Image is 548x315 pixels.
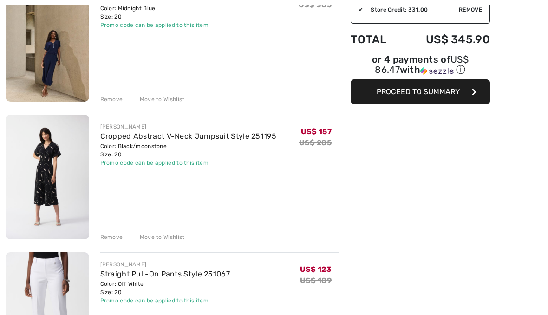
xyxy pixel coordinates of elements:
div: Store Credit: 331.00 [363,6,459,14]
div: Color: Midnight Blue Size: 20 [100,5,245,21]
span: Remove [459,6,482,14]
span: US$ 86.47 [375,54,469,76]
img: Cropped Abstract V-Neck Jumpsuit Style 251195 [6,115,89,240]
div: or 4 payments of with [351,56,490,77]
span: Proceed to Summary [377,88,460,96]
div: or 4 payments ofUS$ 86.47withSezzle Click to learn more about Sezzle [351,56,490,80]
td: US$ 345.90 [401,24,490,56]
div: Remove [100,96,123,104]
div: Remove [100,233,123,242]
td: Total [351,24,401,56]
div: Promo code can be applied to this item [100,159,277,167]
div: [PERSON_NAME] [100,123,277,131]
s: US$ 189 [300,276,332,285]
div: Promo code can be applied to this item [100,21,245,30]
div: [PERSON_NAME] [100,261,230,269]
img: Sezzle [420,67,454,76]
span: US$ 123 [300,265,332,274]
div: Color: Off White Size: 20 [100,280,230,297]
span: US$ 157 [301,128,332,136]
button: Proceed to Summary [351,80,490,105]
div: Move to Wishlist [132,96,185,104]
div: ✔ [351,6,363,14]
s: US$ 285 [299,139,332,148]
div: Move to Wishlist [132,233,185,242]
div: Promo code can be applied to this item [100,297,230,305]
a: Cropped Abstract V-Neck Jumpsuit Style 251195 [100,132,277,141]
div: Color: Black/moonstone Size: 20 [100,142,277,159]
s: US$ 305 [299,1,332,10]
a: Straight Pull-On Pants Style 251067 [100,270,230,279]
